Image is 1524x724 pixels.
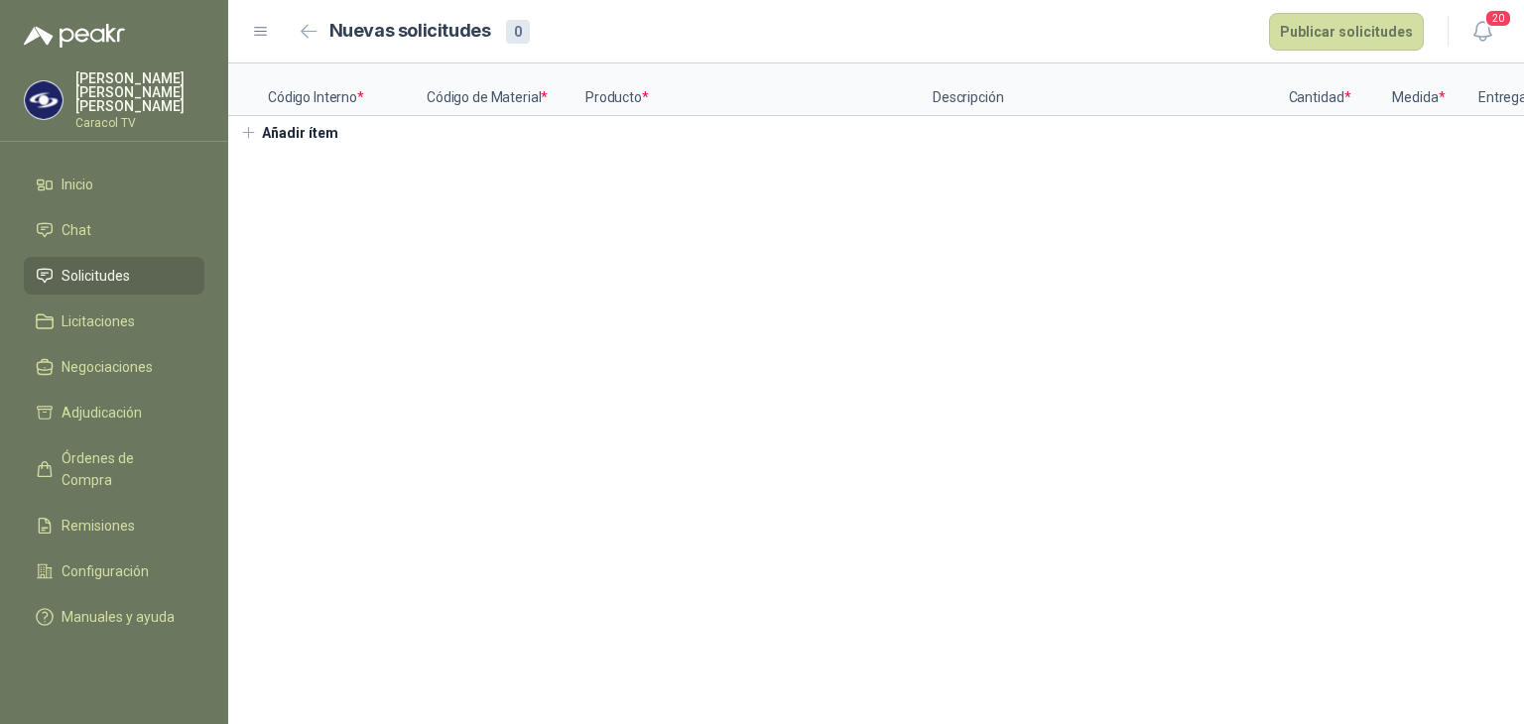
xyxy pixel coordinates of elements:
span: Licitaciones [62,310,135,332]
a: Licitaciones [24,302,204,340]
img: Logo peakr [24,24,125,48]
a: Manuales y ayuda [24,598,204,636]
a: Remisiones [24,507,204,544]
span: 20 [1484,9,1512,28]
p: Medida [1359,63,1478,116]
a: Chat [24,211,204,249]
button: 20 [1464,14,1500,50]
p: Descripción [933,63,1280,116]
span: Chat [62,219,91,241]
p: Código de Material [427,63,585,116]
a: Inicio [24,166,204,203]
p: Producto [585,63,933,116]
span: Configuración [62,560,149,582]
span: Órdenes de Compra [62,447,186,491]
p: Caracol TV [75,117,204,129]
img: Company Logo [25,81,63,119]
button: Publicar solicitudes [1269,13,1424,51]
div: 0 [506,20,530,44]
span: Negociaciones [62,356,153,378]
a: Solicitudes [24,257,204,295]
a: Órdenes de Compra [24,439,204,499]
h2: Nuevas solicitudes [329,17,491,46]
p: Cantidad [1280,63,1359,116]
span: Adjudicación [62,402,142,423]
a: Configuración [24,552,204,590]
a: Negociaciones [24,348,204,386]
span: Solicitudes [62,265,130,287]
a: Adjudicación [24,394,204,431]
p: [PERSON_NAME] [PERSON_NAME] [PERSON_NAME] [75,71,204,113]
p: Código Interno [268,63,427,116]
span: Manuales y ayuda [62,606,175,628]
button: Añadir ítem [228,116,350,150]
span: Remisiones [62,515,135,537]
span: Inicio [62,174,93,195]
